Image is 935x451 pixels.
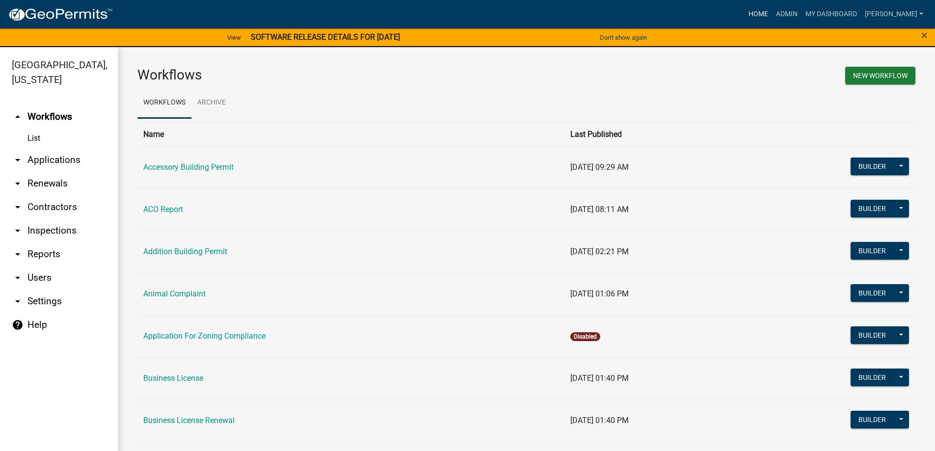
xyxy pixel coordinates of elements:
[137,67,519,83] h3: Workflows
[12,111,24,123] i: arrow_drop_up
[801,5,861,24] a: My Dashboard
[12,225,24,237] i: arrow_drop_down
[851,411,894,428] button: Builder
[861,5,927,24] a: [PERSON_NAME]
[191,87,232,119] a: Archive
[851,242,894,260] button: Builder
[12,272,24,284] i: arrow_drop_down
[223,29,245,46] a: View
[570,162,629,172] span: [DATE] 09:29 AM
[570,289,629,298] span: [DATE] 01:06 PM
[570,205,629,214] span: [DATE] 08:11 AM
[851,200,894,217] button: Builder
[12,295,24,307] i: arrow_drop_down
[12,319,24,331] i: help
[143,416,235,425] a: Business License Renewal
[570,332,600,341] span: Disabled
[143,247,227,256] a: Addition Building Permit
[772,5,801,24] a: Admin
[921,29,928,41] button: Close
[12,178,24,189] i: arrow_drop_down
[745,5,772,24] a: Home
[12,248,24,260] i: arrow_drop_down
[570,247,629,256] span: [DATE] 02:21 PM
[921,28,928,42] span: ×
[12,201,24,213] i: arrow_drop_down
[851,326,894,344] button: Builder
[851,284,894,302] button: Builder
[845,67,915,84] button: New Workflow
[143,162,234,172] a: Accessory Building Permit
[143,331,266,341] a: Application For Zoning Compliance
[143,205,183,214] a: ACO Report
[137,122,564,146] th: Name
[564,122,739,146] th: Last Published
[570,416,629,425] span: [DATE] 01:40 PM
[570,373,629,383] span: [DATE] 01:40 PM
[143,373,203,383] a: Business License
[12,154,24,166] i: arrow_drop_down
[251,32,400,42] strong: SOFTWARE RELEASE DETAILS FOR [DATE]
[137,87,191,119] a: Workflows
[851,369,894,386] button: Builder
[596,29,651,46] button: Don't show again
[143,289,206,298] a: Animal Complaint
[851,158,894,175] button: Builder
